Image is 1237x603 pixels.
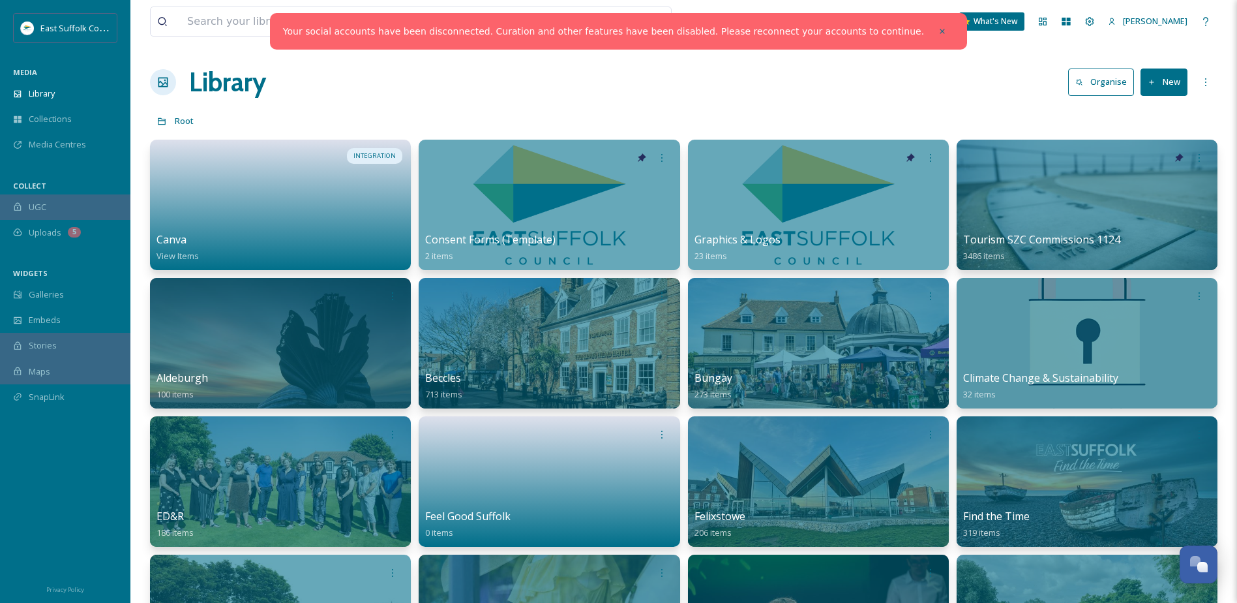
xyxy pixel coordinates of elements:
[425,232,556,247] span: Consent Forms (Template)
[13,67,37,77] span: MEDIA
[963,234,1120,262] a: Tourism SZC Commissions 11243486 items
[694,232,781,247] span: Graphics & Logos
[175,115,194,127] span: Root
[963,388,996,400] span: 32 items
[156,232,186,247] span: Canva
[46,585,84,594] span: Privacy Policy
[283,25,924,39] a: Your social accounts have been disconnected. Curation and other features have been disabled. Plea...
[29,201,46,213] span: UGC
[963,232,1120,247] span: Tourism SZC Commissions 1124
[963,250,1005,262] span: 3486 items
[175,113,194,129] a: Root
[181,7,565,36] input: Search your library
[694,250,727,262] span: 23 items
[425,234,556,262] a: Consent Forms (Template)2 items
[29,87,55,100] span: Library
[29,288,64,301] span: Galleries
[1140,69,1187,95] button: New
[694,510,745,538] a: Felixstowe206 items
[29,365,50,378] span: Maps
[46,581,84,596] a: Privacy Policy
[425,388,462,400] span: 713 items
[13,268,48,278] span: WIDGETS
[29,314,61,326] span: Embeds
[694,527,732,538] span: 206 items
[425,250,453,262] span: 2 items
[156,510,194,538] a: ED&R186 items
[29,138,86,151] span: Media Centres
[156,372,208,400] a: Aldeburgh100 items
[959,12,1024,31] a: What's New
[156,250,199,262] span: View Items
[694,509,745,523] span: Felixstowe
[963,527,1000,538] span: 319 items
[353,151,396,161] span: INTEGRATION
[963,372,1118,400] a: Climate Change & Sustainability32 items
[694,388,732,400] span: 273 items
[425,527,453,538] span: 0 items
[156,509,184,523] span: ED&R
[40,22,117,34] span: East Suffolk Council
[29,113,72,125] span: Collections
[29,226,61,239] span: Uploads
[1180,546,1217,583] button: Open Chat
[963,510,1030,538] a: Find the Time319 items
[963,371,1118,385] span: Climate Change & Sustainability
[29,339,57,352] span: Stories
[963,509,1030,523] span: Find the Time
[694,372,732,400] a: Bungay273 items
[189,63,266,102] a: Library
[1101,8,1194,34] a: [PERSON_NAME]
[21,22,34,35] img: ESC%20Logo.png
[156,388,194,400] span: 100 items
[425,372,462,400] a: Beccles713 items
[1068,69,1134,95] button: Organise
[694,234,781,262] a: Graphics & Logos23 items
[1123,15,1187,27] span: [PERSON_NAME]
[694,371,732,385] span: Bungay
[425,509,511,523] span: Feel Good Suffolk
[425,371,461,385] span: Beccles
[150,140,411,270] a: INTEGRATIONCanvaView Items
[425,510,511,538] a: Feel Good Suffolk0 items
[156,527,194,538] span: 186 items
[588,8,664,34] a: View all files
[156,371,208,385] span: Aldeburgh
[68,227,81,238] div: 5
[29,391,65,403] span: SnapLink
[13,181,46,191] span: COLLECT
